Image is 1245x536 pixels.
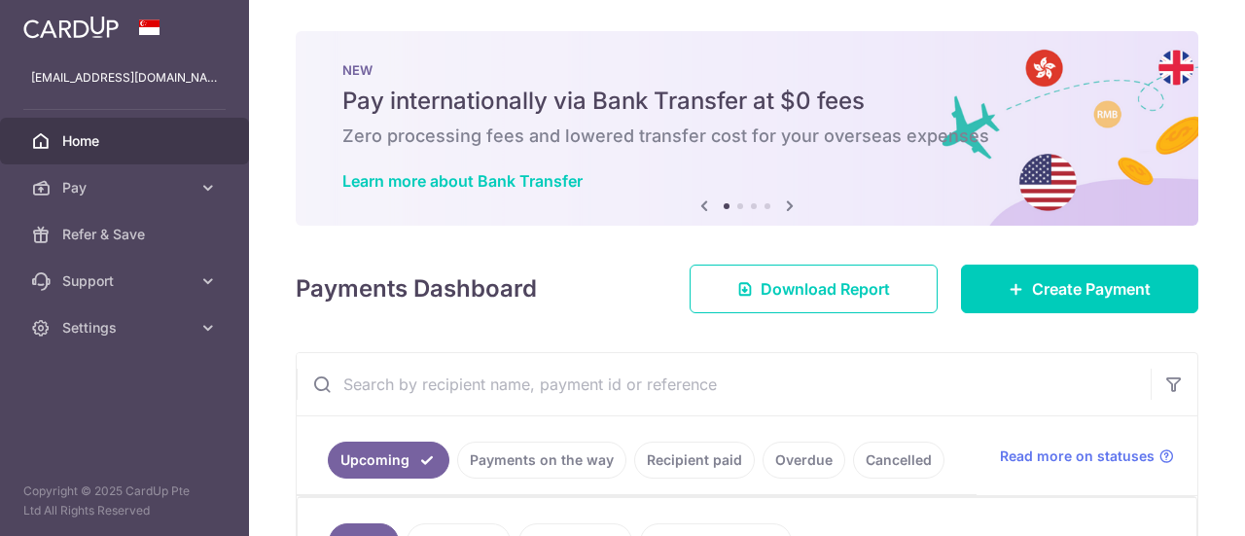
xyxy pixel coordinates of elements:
[296,31,1198,226] img: Bank transfer banner
[961,265,1198,313] a: Create Payment
[342,86,1152,117] h5: Pay internationally via Bank Transfer at $0 fees
[761,277,890,301] span: Download Report
[1000,447,1155,466] span: Read more on statuses
[342,125,1152,148] h6: Zero processing fees and lowered transfer cost for your overseas expenses
[296,271,537,306] h4: Payments Dashboard
[763,442,845,479] a: Overdue
[62,318,191,338] span: Settings
[62,131,191,151] span: Home
[457,442,626,479] a: Payments on the way
[328,442,449,479] a: Upcoming
[342,62,1152,78] p: NEW
[853,442,944,479] a: Cancelled
[634,442,755,479] a: Recipient paid
[23,16,119,39] img: CardUp
[690,265,938,313] a: Download Report
[62,225,191,244] span: Refer & Save
[1000,447,1174,466] a: Read more on statuses
[342,171,583,191] a: Learn more about Bank Transfer
[62,178,191,197] span: Pay
[1032,277,1151,301] span: Create Payment
[31,68,218,88] p: [EMAIL_ADDRESS][DOMAIN_NAME]
[62,271,191,291] span: Support
[297,353,1151,415] input: Search by recipient name, payment id or reference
